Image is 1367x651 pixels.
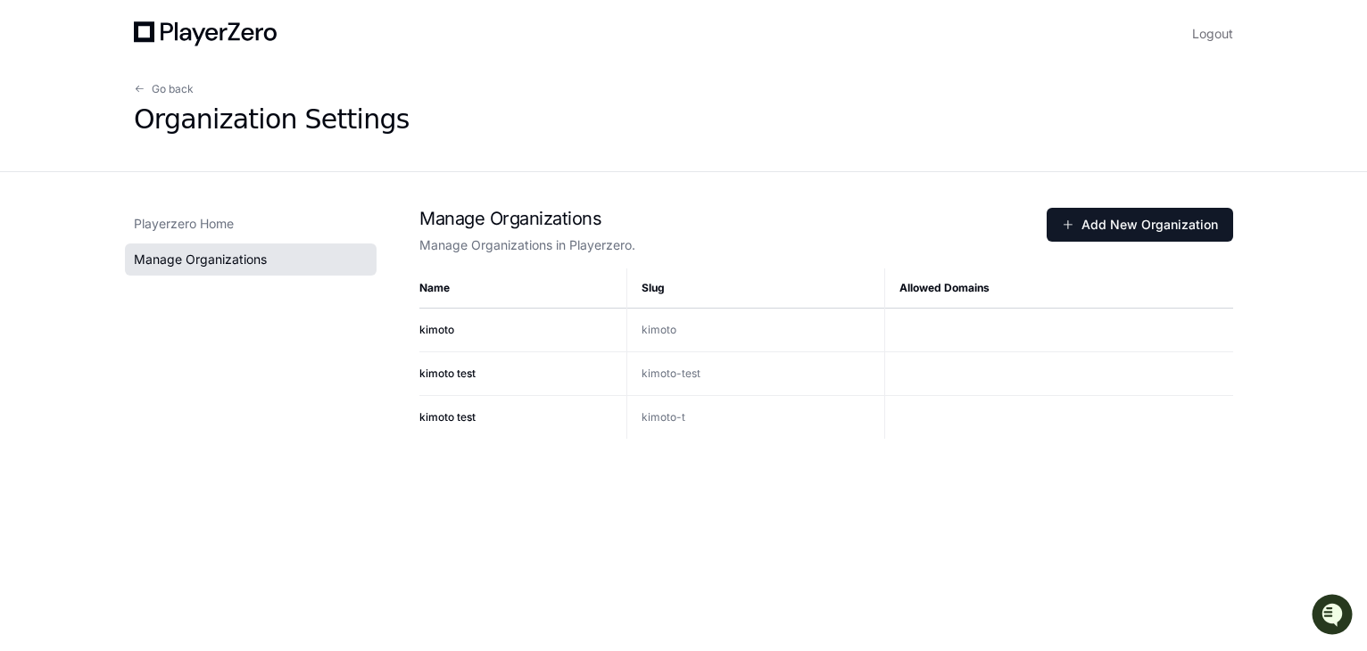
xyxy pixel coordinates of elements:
span: kimoto test [419,410,476,424]
td: kimoto-test [626,351,884,395]
th: Name [419,268,626,309]
span: Manage Organizations [134,251,267,268]
p: Manage Organizations in Playerzero. [419,236,1047,254]
span: Add New Organization [1062,216,1218,234]
h1: Manage Organizations [419,208,1047,229]
a: Powered byPylon [126,278,216,293]
th: Allowed Domains [885,268,1233,309]
div: Start new chat [80,133,293,151]
img: 7521149027303_d2c55a7ec3fe4098c2f6_72.png [37,133,70,165]
div: Welcome [18,71,325,100]
span: Go back [152,82,194,96]
span: kimoto test [419,367,476,380]
button: Start new chat [303,138,325,160]
img: 1756235613930-3d25f9e4-fa56-45dd-b3ad-e072dfbd1548 [18,133,50,165]
a: Playerzero Home [125,208,377,240]
span: [PERSON_NAME] [55,239,145,253]
div: We're offline, but we'll be back soon! [80,151,278,165]
td: kimoto [626,308,884,351]
span: 24 minutes ago [158,239,242,253]
img: 1756235613930-3d25f9e4-fa56-45dd-b3ad-e072dfbd1548 [36,240,50,254]
button: See all [277,191,325,212]
span: kimoto [419,323,454,336]
iframe: Open customer support [1310,592,1358,640]
span: Playerzero Home [134,215,234,233]
button: Add New Organization [1047,208,1233,242]
td: kimoto-t [626,395,884,439]
div: Past conversations [18,194,120,209]
span: • [148,239,154,253]
img: Matt Kasner [18,222,46,251]
button: Go back [134,82,194,96]
img: PlayerZero [18,18,54,54]
div: Organization Settings [134,103,410,136]
a: Manage Organizations [125,243,377,276]
th: Slug [626,268,884,309]
button: Logout [1192,21,1233,46]
span: Pylon [178,279,216,293]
